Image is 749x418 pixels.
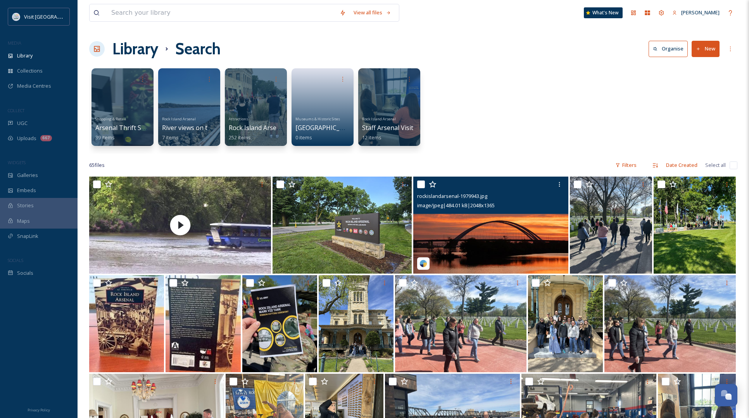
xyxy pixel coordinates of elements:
span: Staff Arsenal Visit [362,123,413,132]
a: Rock Island ArsenalRiver views on the [GEOGRAPHIC_DATA]7 items [162,114,279,141]
a: Museums & Historic Sites[GEOGRAPHIC_DATA]0 items [295,114,358,141]
span: Rock Island Arsenal [229,123,285,132]
span: Museums & Historic Sites [295,116,340,121]
button: Open Chat [715,384,737,406]
span: image/jpeg | 484.01 kB | 2048 x 1365 [417,202,495,209]
img: rockislandarsenal-1979943.jpg [413,177,568,274]
span: 12 items [362,134,381,141]
input: Search your library [107,4,336,21]
img: Rock Island Arsenal Mark VIII Tank Ribbon Cutting Ceremony.jpg [242,275,317,372]
span: Rock Island Arsenal [162,116,196,121]
a: Privacy Policy [28,405,50,414]
span: 7 items [162,134,179,141]
img: Rock Island Arsenal.jpg [273,177,411,274]
span: 252 items [229,134,251,141]
img: QCCVB_VISIT_vert_logo_4c_tagline_122019.svg [12,13,20,21]
button: Organise [649,41,688,57]
span: Stories [17,202,34,209]
span: Uploads [17,135,36,142]
div: 667 [40,135,52,141]
img: IMG_6818.jpeg [319,275,393,372]
span: 65 file s [89,161,105,169]
img: IMG_6793.jpeg [604,275,736,372]
span: SOCIALS [8,257,23,263]
img: thumbnail [89,177,271,274]
a: AttractionsRock Island Arsenal252 items [229,114,285,141]
span: Select all [705,161,726,169]
img: IMG_6815.jpeg [528,275,603,372]
button: New [692,41,720,57]
span: 39 items [95,134,115,141]
span: Socials [17,269,33,277]
img: snapsea-logo.png [419,260,427,267]
h1: Search [175,37,221,61]
span: Rock Island Arsenal [362,116,396,121]
a: What's New [584,7,623,18]
a: Rock Island ArsenalStaff Arsenal Visit12 items [362,114,413,141]
span: rockislandarsenal-1979943.jpg [417,193,487,199]
span: Visit [GEOGRAPHIC_DATA] [24,13,84,20]
span: Maps [17,217,30,225]
span: Library [17,52,33,59]
span: Media Centres [17,82,51,90]
span: COLLECT [8,108,24,113]
img: IMG_6794.jpeg [395,275,526,372]
a: Organise [649,41,692,57]
a: Library [112,37,158,61]
span: Embeds [17,187,36,194]
span: [GEOGRAPHIC_DATA] [295,123,358,132]
span: [PERSON_NAME] [681,9,720,16]
span: River views on the [GEOGRAPHIC_DATA] [162,123,279,132]
a: Shopping & RetailArsenal Thrift Shop39 items [95,114,153,141]
span: Shopping & Retail [95,116,126,121]
span: Galleries [17,172,38,179]
span: UGC [17,120,28,127]
span: Attractions [229,116,248,121]
span: Privacy Policy [28,408,50,413]
img: IMG_0388.jpg [654,177,736,274]
img: IMG_6790.jpg [570,177,652,274]
img: Rock Island Arsenal front.jpg [89,275,164,372]
a: [PERSON_NAME] [668,5,723,20]
span: Arsenal Thrift Shop [95,123,153,132]
span: MEDIA [8,40,21,46]
span: WIDGETS [8,160,26,165]
div: Date Created [662,158,701,173]
span: SnapLink [17,232,38,240]
span: Collections [17,67,43,75]
img: Rock Island Arsenal back.jpg [166,275,240,372]
div: Filters [611,158,640,173]
span: 0 items [295,134,312,141]
a: View all files [350,5,395,20]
